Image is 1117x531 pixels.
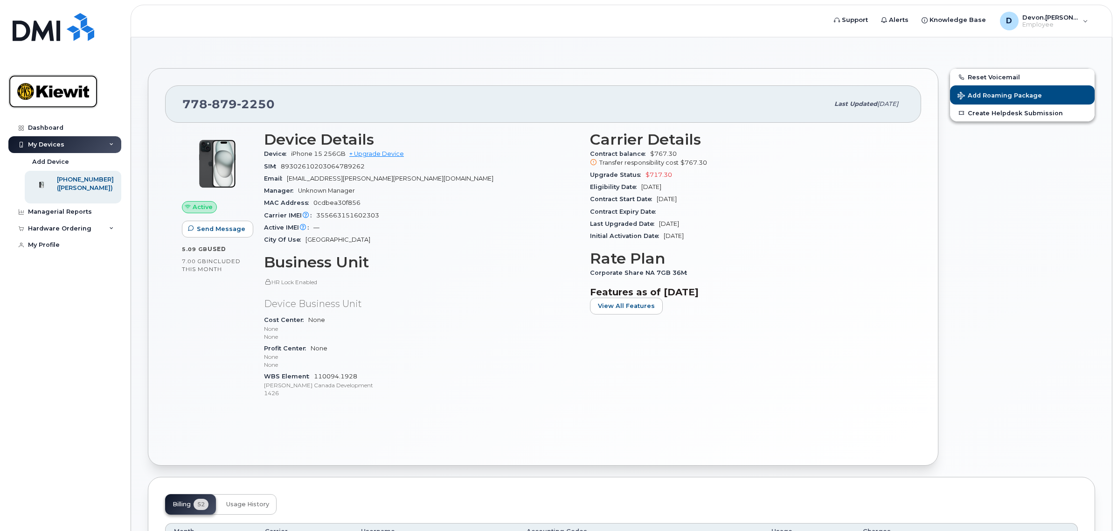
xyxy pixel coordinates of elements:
[641,183,661,190] span: [DATE]
[197,224,245,233] span: Send Message
[182,97,275,111] span: 778
[590,298,663,314] button: View All Features
[264,316,579,341] span: None
[264,297,579,311] p: Device Business Unit
[264,236,305,243] span: City Of Use
[590,220,659,227] span: Last Upgraded Date
[264,316,308,323] span: Cost Center
[657,196,677,203] span: [DATE]
[264,131,579,148] h3: Device Details
[590,208,660,215] span: Contract Expiry Date
[313,224,319,231] span: —
[281,163,365,170] span: 89302610203064789262
[590,286,905,298] h3: Features as of [DATE]
[264,278,579,286] p: HR Lock Enabled
[291,150,346,157] span: iPhone 15 256GB
[599,159,679,166] span: Transfer responsibility cost
[189,136,245,192] img: iPhone_15_Black.png
[316,212,379,219] span: 355663151602303
[664,232,684,239] span: [DATE]
[957,92,1042,101] span: Add Roaming Package
[305,236,370,243] span: [GEOGRAPHIC_DATA]
[1076,490,1110,524] iframe: Messenger Launcher
[264,345,311,352] span: Profit Center
[208,245,226,252] span: used
[645,171,672,178] span: $717.30
[590,171,645,178] span: Upgrade Status
[182,258,207,265] span: 7.00 GB
[590,183,641,190] span: Eligibility Date
[182,221,253,238] button: Send Message
[834,100,877,107] span: Last updated
[598,301,655,310] span: View All Features
[264,175,287,182] span: Email
[950,105,1095,121] a: Create Helpdesk Submission
[298,187,355,194] span: Unknown Manager
[590,196,657,203] span: Contract Start Date
[264,333,579,341] p: None
[226,501,269,508] span: Usage History
[590,232,664,239] span: Initial Activation Date
[264,199,313,206] span: MAC Address
[287,175,493,182] span: [EMAIL_ADDRESS][PERSON_NAME][PERSON_NAME][DOMAIN_NAME]
[182,246,208,252] span: 5.09 GB
[208,97,237,111] span: 879
[590,250,905,267] h3: Rate Plan
[659,220,679,227] span: [DATE]
[264,345,579,369] span: None
[590,131,905,148] h3: Carrier Details
[264,187,298,194] span: Manager
[264,254,579,271] h3: Business Unit
[950,85,1095,105] button: Add Roaming Package
[590,150,905,167] span: $767.30
[264,224,313,231] span: Active IMEI
[349,150,404,157] a: + Upgrade Device
[264,361,579,369] p: None
[264,150,291,157] span: Device
[182,258,241,273] span: included this month
[590,269,692,276] span: Corporate Share NA 7GB 36M
[237,97,275,111] span: 2250
[264,163,281,170] span: SIM
[264,353,579,361] p: None
[313,199,361,206] span: 0cdbea30f856
[590,150,650,157] span: Contract balance
[264,325,579,333] p: None
[264,212,316,219] span: Carrier IMEI
[877,100,898,107] span: [DATE]
[264,373,579,397] span: 110094.1928
[264,373,314,380] span: WBS Element
[193,203,213,211] span: Active
[680,159,707,166] span: $767.30
[264,381,579,389] p: [PERSON_NAME] Canada Development
[264,389,579,397] p: 1426
[950,69,1095,85] button: Reset Voicemail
